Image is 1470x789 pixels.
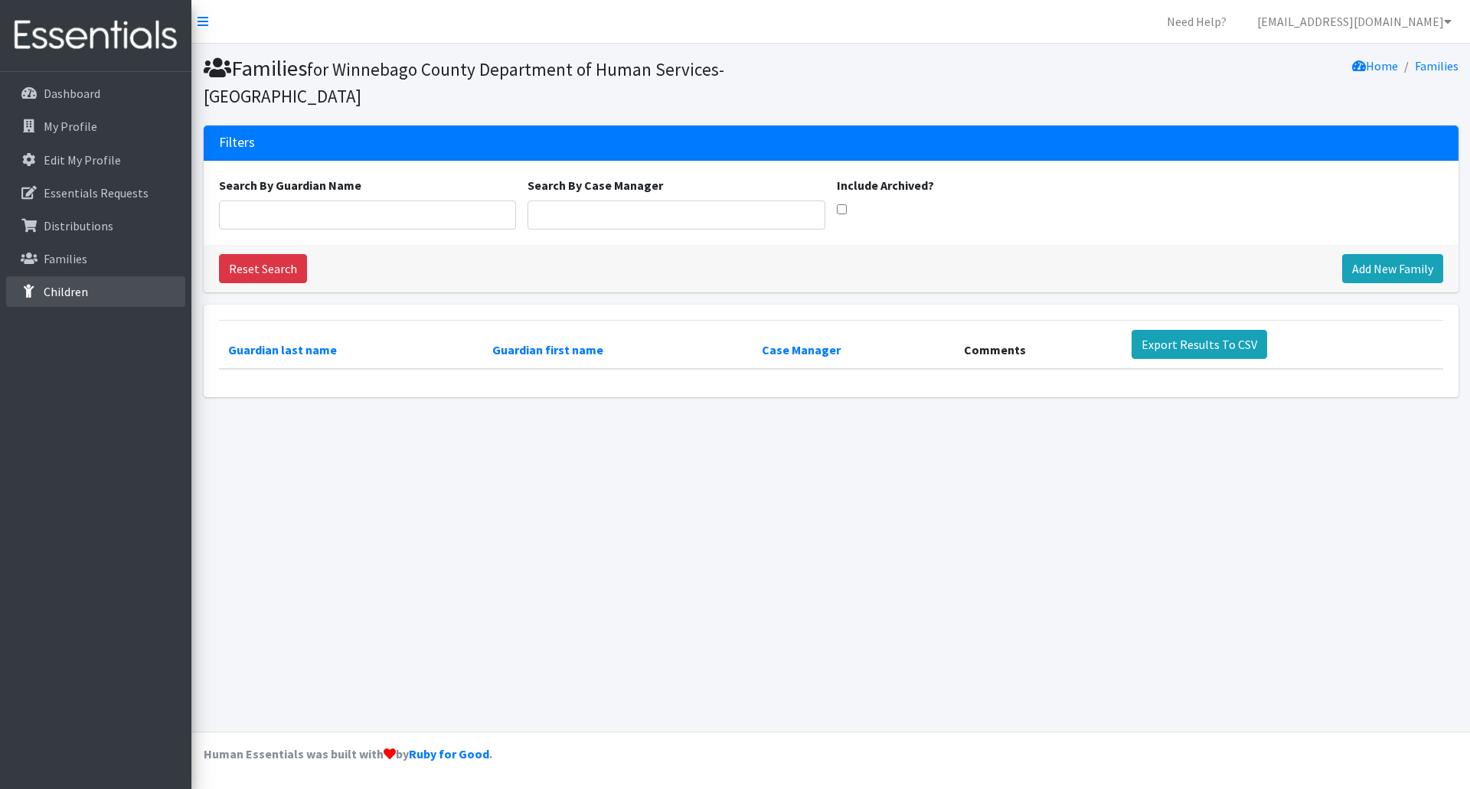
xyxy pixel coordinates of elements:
a: Dashboard [6,78,185,109]
a: Children [6,276,185,307]
small: for Winnebago County Department of Human Services-[GEOGRAPHIC_DATA] [204,58,724,107]
a: Reset Search [219,254,307,283]
a: Essentials Requests [6,178,185,208]
a: Guardian first name [492,342,603,357]
p: My Profile [44,119,97,134]
h1: Families [204,55,825,108]
a: Export Results To CSV [1132,330,1267,359]
th: Comments [955,321,1122,370]
a: Add New Family [1342,254,1443,283]
a: Distributions [6,210,185,241]
a: Edit My Profile [6,145,185,175]
p: Edit My Profile [44,152,121,168]
p: Children [44,284,88,299]
strong: Human Essentials was built with by . [204,746,492,761]
a: Guardian last name [228,342,337,357]
label: Search By Case Manager [528,176,663,194]
p: Families [44,251,87,266]
a: My Profile [6,111,185,142]
a: Families [6,243,185,274]
a: Families [1415,58,1459,73]
a: Ruby for Good [409,746,489,761]
label: Search By Guardian Name [219,176,361,194]
h3: Filters [219,135,255,151]
p: Distributions [44,218,113,233]
a: Need Help? [1155,6,1239,37]
label: Include Archived? [837,176,934,194]
p: Dashboard [44,86,100,101]
a: Case Manager [762,342,841,357]
a: Home [1352,58,1398,73]
a: [EMAIL_ADDRESS][DOMAIN_NAME] [1245,6,1464,37]
p: Essentials Requests [44,185,149,201]
img: HumanEssentials [6,10,185,61]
